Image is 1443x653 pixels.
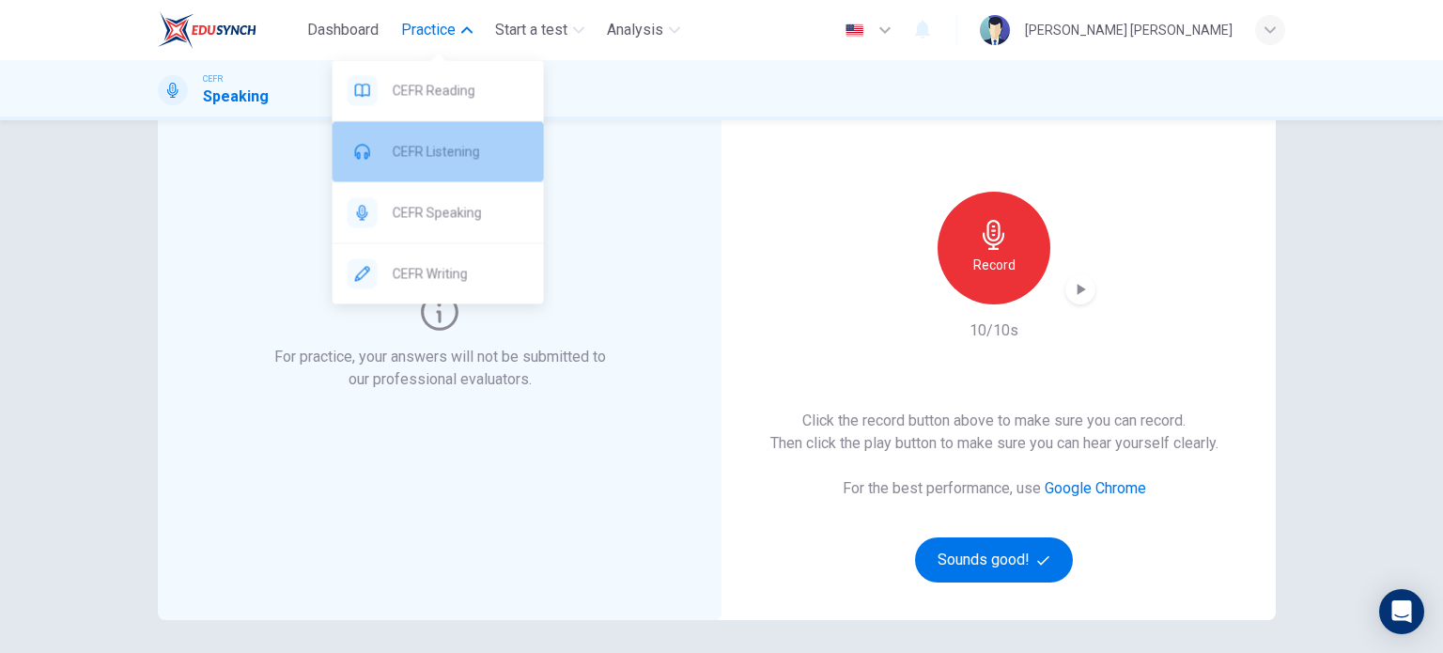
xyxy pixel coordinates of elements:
button: Record [938,192,1050,304]
h6: Record [973,254,1016,276]
span: Practice [401,19,456,41]
h6: For practice, your answers will not be submitted to our professional evaluators. [271,346,610,391]
a: Google Chrome [1045,479,1146,497]
h6: For the best performance, use [843,477,1146,500]
button: Start a test [488,13,592,47]
span: CEFR Writing [393,262,529,285]
span: CEFR [203,72,223,86]
button: Analysis [599,13,688,47]
button: Sounds good! [915,537,1073,583]
div: CEFR Reading [333,60,544,120]
div: [PERSON_NAME] [PERSON_NAME] [1025,19,1233,41]
span: Dashboard [307,19,379,41]
h1: Speaking [203,86,269,108]
div: CEFR Listening [333,121,544,181]
div: Open Intercom Messenger [1379,589,1424,634]
img: Profile picture [980,15,1010,45]
span: Start a test [495,19,567,41]
span: CEFR Reading [393,79,529,101]
div: CEFR Writing [333,243,544,303]
img: en [843,23,866,38]
div: CEFR Speaking [333,182,544,242]
h6: 10/10s [970,319,1018,342]
button: Practice [394,13,480,47]
a: EduSynch logo [158,11,300,49]
span: CEFR Speaking [393,201,529,224]
h6: Click the record button above to make sure you can record. Then click the play button to make sur... [770,410,1218,455]
img: EduSynch logo [158,11,256,49]
span: Analysis [607,19,663,41]
span: CEFR Listening [393,140,529,163]
button: Dashboard [300,13,386,47]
